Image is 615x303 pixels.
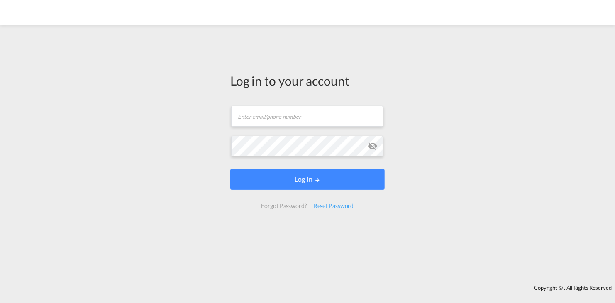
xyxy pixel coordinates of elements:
div: Reset Password [310,198,357,213]
div: Forgot Password? [258,198,310,213]
input: Enter email/phone number [231,106,383,127]
div: Log in to your account [230,72,385,89]
md-icon: icon-eye-off [368,141,378,151]
button: LOGIN [230,169,385,190]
